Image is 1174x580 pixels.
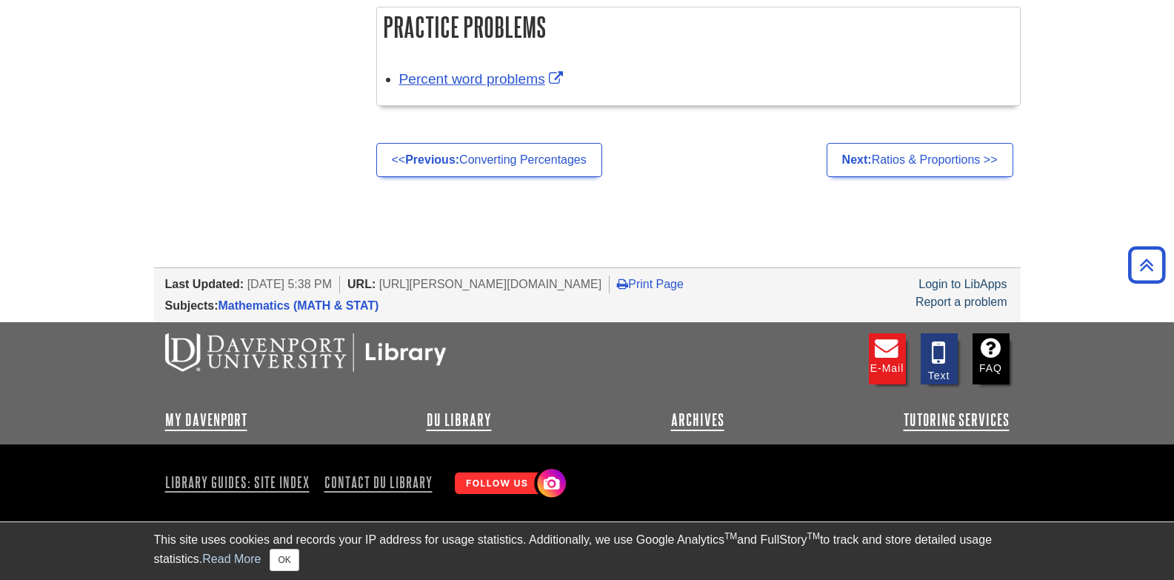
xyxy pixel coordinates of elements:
[202,553,261,565] a: Read More
[447,463,570,505] img: Follow Us! Instagram
[399,71,567,87] a: Link opens in new window
[165,470,316,495] a: Library Guides: Site Index
[165,411,247,429] a: My Davenport
[247,278,332,290] span: [DATE] 5:38 PM
[376,143,602,177] a: <<Previous:Converting Percentages
[617,278,628,290] i: Print Page
[165,333,447,372] img: DU Libraries
[427,411,492,429] a: DU Library
[219,299,379,312] a: Mathematics (MATH & STAT)
[165,299,219,312] span: Subjects:
[904,411,1010,429] a: Tutoring Services
[724,531,737,541] sup: TM
[921,333,958,384] a: Text
[807,531,820,541] sup: TM
[154,531,1021,571] div: This site uses cookies and records your IP address for usage statistics. Additionally, we use Goo...
[842,153,872,166] strong: Next:
[405,153,459,166] strong: Previous:
[973,333,1010,384] a: FAQ
[869,333,906,384] a: E-mail
[1123,255,1170,275] a: Back to Top
[918,278,1007,290] a: Login to LibApps
[377,7,1020,47] h2: Practice Problems
[347,278,376,290] span: URL:
[318,470,438,495] a: Contact DU Library
[165,278,244,290] span: Last Updated:
[379,278,602,290] span: [URL][PERSON_NAME][DOMAIN_NAME]
[915,296,1007,308] a: Report a problem
[270,549,298,571] button: Close
[827,143,1013,177] a: Next:Ratios & Proportions >>
[671,411,724,429] a: Archives
[617,278,684,290] a: Print Page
